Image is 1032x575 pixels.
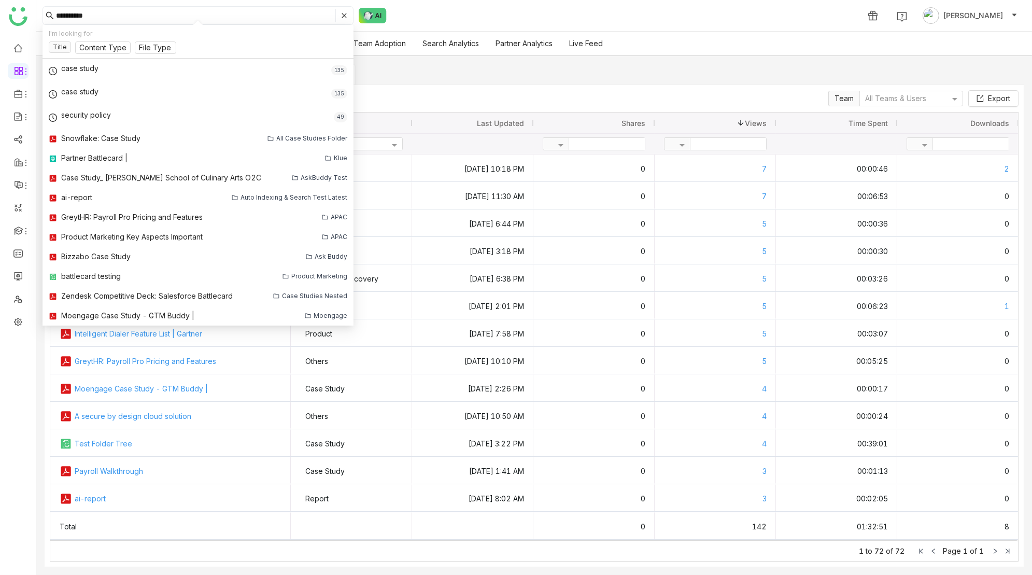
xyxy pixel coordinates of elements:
[664,347,767,375] div: 5
[43,247,354,267] a: Bizzabo Case StudyAsk Buddy
[43,207,354,227] a: GreytHR: Payroll Pro Pricing and FeaturesAPAC
[305,347,328,375] div: Others
[745,119,767,128] span: Views
[61,152,128,164] div: Partner Battlecard |
[421,347,524,375] gtmb-cell-renderer: [DATE] 10:10 PM
[60,513,281,540] div: Total
[334,153,347,163] div: Klue
[569,39,603,48] a: Live Feed
[60,485,281,512] div: ai-report
[60,328,72,340] img: pdf.svg
[907,485,1009,512] div: 0
[421,183,524,210] gtmb-cell-renderer: [DATE] 11:30 AM
[421,457,524,485] gtmb-cell-renderer: [DATE] 1:41 AM
[543,210,645,237] div: 0
[291,271,347,282] div: Product Marketing
[421,292,524,320] gtmb-cell-renderer: [DATE] 2:01 PM
[543,485,645,512] div: 0
[895,546,904,555] span: 72
[874,546,884,555] span: 72
[866,546,872,555] span: to
[979,546,984,555] span: 1
[988,93,1010,104] span: Export
[49,273,57,281] img: paper.svg
[543,513,645,540] div: 0
[75,347,281,375] a: GreytHR: Payroll Pro Pricing and Features
[835,94,854,103] span: Team
[907,237,1009,265] div: 0
[785,320,888,347] div: 00:03:07
[282,291,347,301] div: Case Studies Nested
[785,183,888,210] div: 00:06:53
[43,129,354,148] a: Snowflake: Case StudyAll Case Studies Folder
[49,292,57,301] img: pdf.svg
[664,513,767,540] div: 142
[49,29,347,39] div: I'm looking for
[664,457,767,485] div: 3
[664,375,767,402] div: 4
[921,7,1020,24] button: [PERSON_NAME]
[543,430,645,457] div: 0
[305,375,345,402] div: Case Study
[664,320,767,347] div: 5
[421,265,524,292] gtmb-cell-renderer: [DATE] 6:38 PM
[664,485,767,512] div: 3
[968,90,1019,107] button: Export
[315,251,347,262] div: Ask Buddy
[664,402,767,430] div: 4
[61,172,261,184] div: Case Study_ [PERSON_NAME] School of Culinary Arts O2C
[61,63,98,74] div: case study
[61,109,111,121] div: security policy
[664,292,767,320] div: 5
[421,402,524,430] gtmb-cell-renderer: [DATE] 10:50 AM
[907,457,1009,485] div: 0
[43,227,354,247] a: Product Marketing Key Aspects ImportantAPAC
[359,8,387,23] img: ask-buddy-normal.svg
[785,375,888,402] div: 00:00:17
[970,546,977,555] span: of
[75,320,281,347] a: Intelligent Dialer Feature List | Gartner
[859,546,864,555] span: 1
[49,253,57,261] img: pdf.svg
[543,457,645,485] div: 0
[43,168,354,188] a: Case Study_ [PERSON_NAME] School of Culinary Arts O2CAskBuddy Test
[897,11,907,22] img: help.svg
[60,430,281,457] div: Test Folder Tree
[61,251,131,262] div: Bizzabo Case Study
[907,265,1009,292] div: 0
[60,375,281,402] div: Moengage Case Study - GTM Buddy |
[49,214,57,222] img: pdf.svg
[477,119,524,128] span: Last Updated
[61,310,194,321] div: Moengage Case Study - GTM Buddy |
[421,210,524,237] gtmb-cell-renderer: [DATE] 6:44 PM
[305,430,345,457] div: Case Study
[543,375,645,402] div: 0
[664,155,767,183] div: 7
[785,347,888,375] div: 00:05:25
[422,39,479,48] a: Search Analytics
[331,65,347,76] div: 135
[60,457,281,485] div: Payroll Walkthrough
[276,133,347,144] div: All Case Studies Folder
[421,430,524,457] gtmb-cell-renderer: [DATE] 3:22 PM
[923,7,939,24] img: avatar
[43,188,354,207] a: ai-reportAuto Indexing & Search Test Latest
[61,86,98,97] div: case study
[43,148,354,168] a: Partner Battlecard |Klue
[9,7,27,26] img: logo
[61,271,121,282] div: battlecard testing
[60,402,281,430] div: A secure by design cloud solution
[421,375,524,402] gtmb-cell-renderer: [DATE] 2:26 PM
[543,292,645,320] div: 0
[785,155,888,183] div: 00:00:46
[75,485,281,512] a: ai-report
[907,430,1009,457] div: 0
[785,430,888,457] div: 00:39:01
[785,210,888,237] div: 00:00:36
[43,306,354,326] a: Moengage Case Study - GTM Buddy |Moengage
[49,233,57,242] img: pdf.svg
[61,192,92,203] div: ai-report
[60,355,72,368] img: pdf.svg
[49,41,71,53] nz-tag: Title
[907,513,1009,540] div: 8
